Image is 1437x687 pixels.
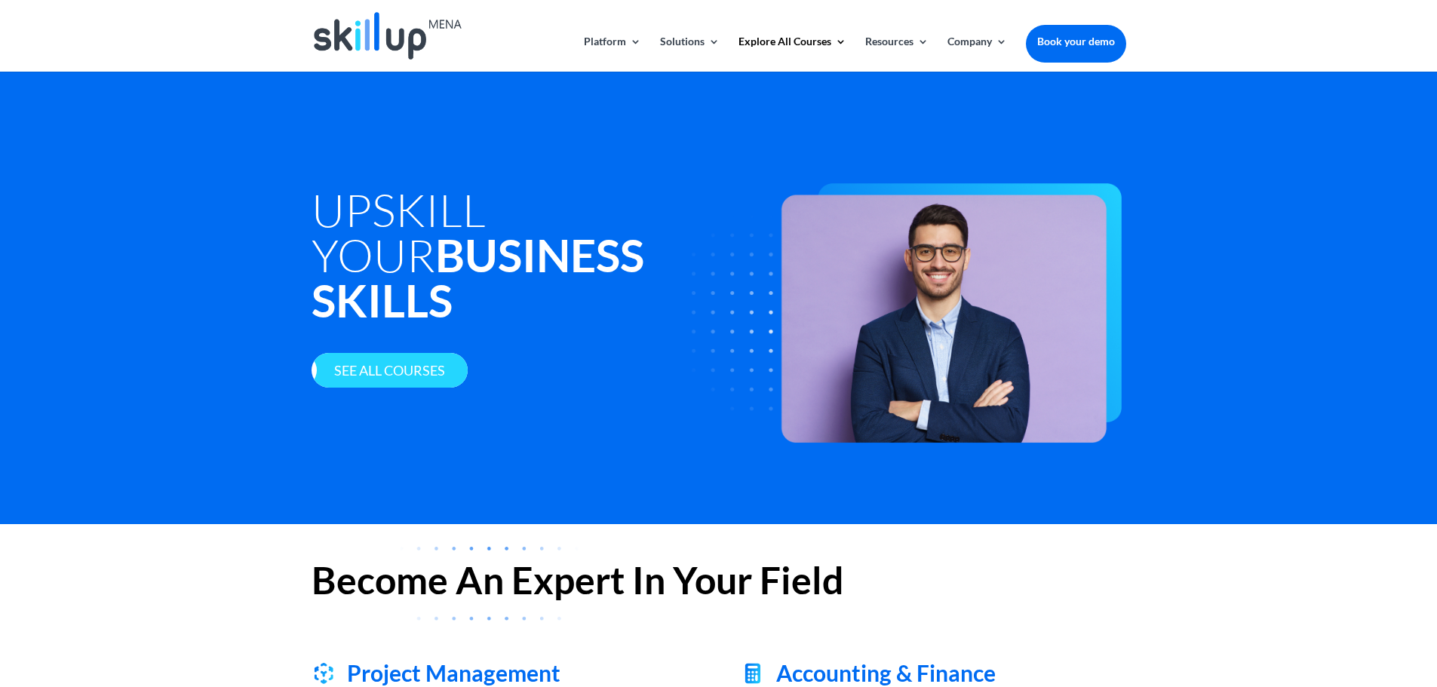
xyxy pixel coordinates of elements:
[312,561,1126,606] h2: Become An Expert In Your Field
[741,661,765,685] img: Accounting&Finance
[312,228,644,327] strong: Business Skills
[1362,615,1437,687] iframe: Chat Widget
[347,659,560,686] span: Project Management
[660,36,720,72] a: Solutions
[584,36,641,72] a: Platform
[312,353,468,388] a: See all courses
[776,659,996,686] span: Accounting & Finance
[692,156,1122,443] img: explore our business skills courses - Skillup
[865,36,929,72] a: Resources
[947,36,1007,72] a: Company
[312,187,782,330] h1: Upskill Your
[314,12,462,60] img: Skillup Mena
[1026,25,1126,58] a: Book your demo
[312,661,336,685] img: project management
[738,36,846,72] a: Explore All Courses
